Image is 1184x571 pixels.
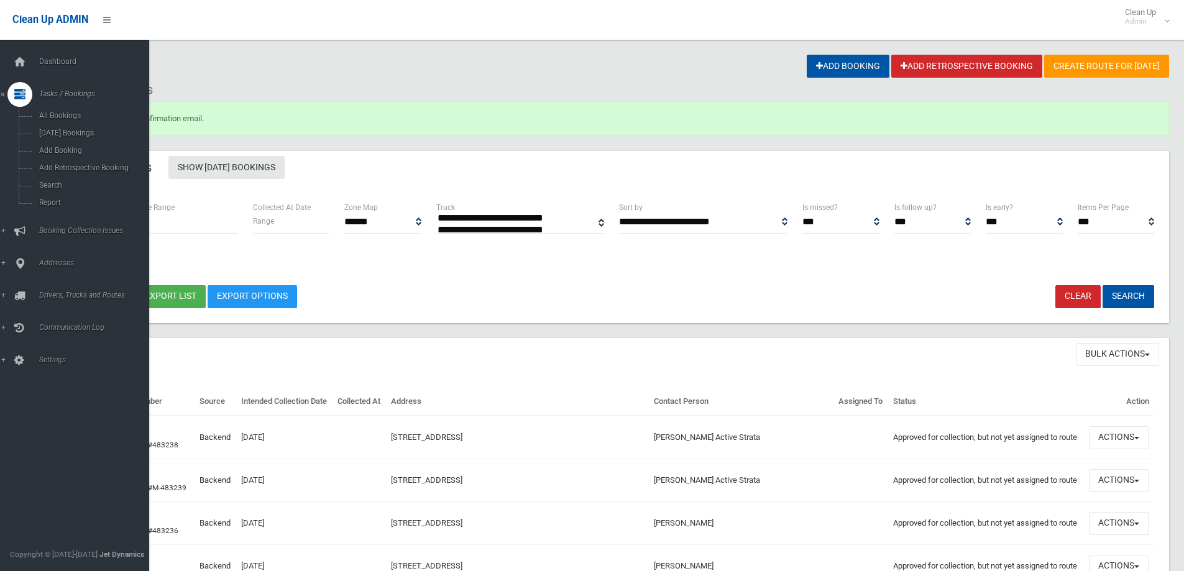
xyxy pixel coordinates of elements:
[891,55,1042,78] a: Add Retrospective Booking
[35,198,148,207] span: Report
[35,111,148,120] span: All Bookings
[148,441,178,449] a: #483238
[35,226,158,235] span: Booking Collection Issues
[888,388,1084,416] th: Status
[148,483,186,492] a: #M-483239
[1084,388,1154,416] th: Action
[35,146,148,155] span: Add Booking
[1055,285,1101,308] a: Clear
[35,129,148,137] span: [DATE] Bookings
[1076,343,1159,366] button: Bulk Actions
[391,475,462,485] a: [STREET_ADDRESS]
[236,416,333,459] td: [DATE]
[1119,7,1168,26] span: Clean Up
[55,101,1169,136] div: Booking sent confirmation email.
[35,57,158,66] span: Dashboard
[1044,55,1169,78] a: Create route for [DATE]
[236,459,333,502] td: [DATE]
[10,550,98,559] span: Copyright © [DATE]-[DATE]
[333,388,386,416] th: Collected At
[35,163,148,172] span: Add Retrospective Booking
[833,388,888,416] th: Assigned To
[35,323,158,332] span: Communication Log
[1089,426,1149,449] button: Actions
[1089,512,1149,535] button: Actions
[386,388,649,416] th: Address
[168,156,285,179] a: Show [DATE] Bookings
[391,432,462,442] a: [STREET_ADDRESS]
[1103,285,1154,308] button: Search
[391,561,462,570] a: [STREET_ADDRESS]
[888,416,1084,459] td: Approved for collection, but not yet assigned to route
[649,502,833,545] td: [PERSON_NAME]
[195,459,236,502] td: Backend
[236,502,333,545] td: [DATE]
[888,459,1084,502] td: Approved for collection, but not yet assigned to route
[148,526,178,535] a: #483236
[649,459,833,502] td: [PERSON_NAME] Active Strata
[391,518,462,528] a: [STREET_ADDRESS]
[649,388,833,416] th: Contact Person
[195,502,236,545] td: Backend
[888,502,1084,545] td: Approved for collection, but not yet assigned to route
[649,416,833,459] td: [PERSON_NAME] Active Strata
[35,258,158,267] span: Addresses
[35,355,158,364] span: Settings
[12,14,88,25] span: Clean Up ADMIN
[1125,17,1156,26] small: Admin
[135,285,206,308] button: Export list
[195,388,236,416] th: Source
[1089,469,1149,492] button: Actions
[35,291,158,299] span: Drivers, Trucks and Routes
[35,181,148,190] span: Search
[807,55,889,78] a: Add Booking
[99,550,144,559] strong: Jet Dynamics
[195,416,236,459] td: Backend
[436,201,455,214] label: Truck
[236,388,333,416] th: Intended Collection Date
[35,89,158,98] span: Tasks / Bookings
[208,285,297,308] a: Export Options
